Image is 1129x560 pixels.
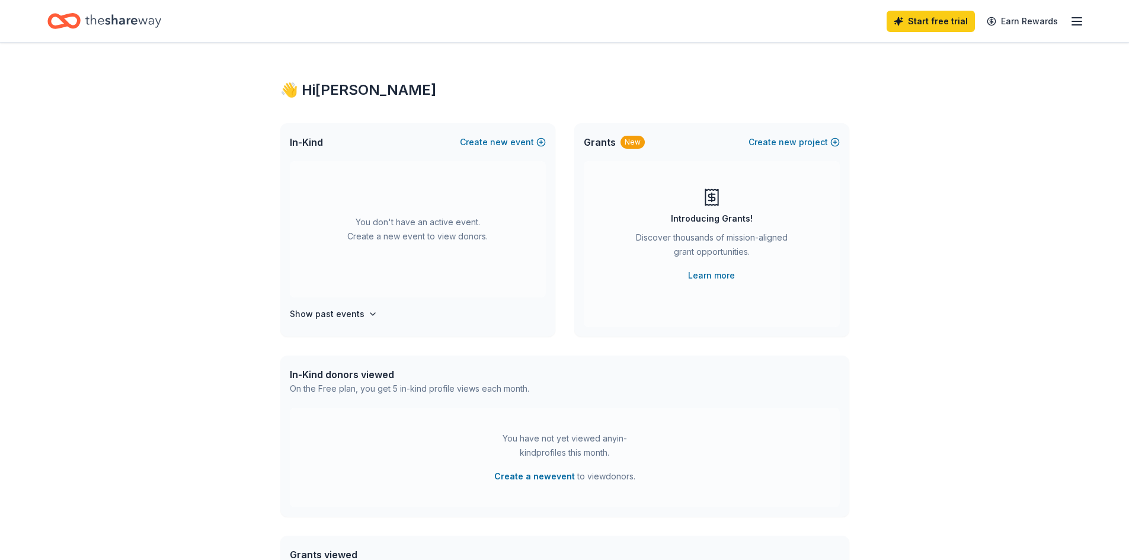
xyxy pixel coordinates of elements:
[290,382,529,396] div: On the Free plan, you get 5 in-kind profile views each month.
[290,135,323,149] span: In-Kind
[584,135,616,149] span: Grants
[47,7,161,35] a: Home
[490,135,508,149] span: new
[290,307,378,321] button: Show past events
[621,136,645,149] div: New
[494,469,635,484] span: to view donors .
[631,231,792,264] div: Discover thousands of mission-aligned grant opportunities.
[887,11,975,32] a: Start free trial
[980,11,1065,32] a: Earn Rewards
[290,161,546,297] div: You don't have an active event. Create a new event to view donors.
[290,307,364,321] h4: Show past events
[688,268,735,283] a: Learn more
[491,431,639,460] div: You have not yet viewed any in-kind profiles this month.
[779,135,797,149] span: new
[280,81,849,100] div: 👋 Hi [PERSON_NAME]
[749,135,840,149] button: Createnewproject
[460,135,546,149] button: Createnewevent
[494,469,575,484] button: Create a newevent
[671,212,753,226] div: Introducing Grants!
[290,367,529,382] div: In-Kind donors viewed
